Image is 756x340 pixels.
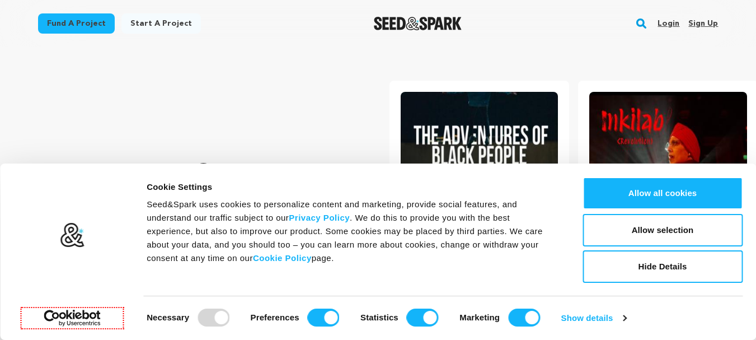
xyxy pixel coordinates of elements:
[583,250,743,283] button: Hide Details
[147,313,189,322] strong: Necessary
[147,180,557,194] div: Cookie Settings
[253,253,312,263] a: Cookie Policy
[589,92,747,199] img: Inkilab image
[459,313,500,322] strong: Marketing
[121,13,201,34] a: Start a project
[401,92,558,199] img: The Adventures of Black People image
[688,15,718,32] a: Sign up
[561,310,626,327] a: Show details
[146,304,147,305] legend: Consent Selection
[38,13,115,34] a: Fund a project
[658,15,679,32] a: Login
[289,213,350,222] a: Privacy Policy
[147,198,557,265] div: Seed&Spark uses cookies to personalize content and marketing, provide social features, and unders...
[60,222,85,248] img: logo
[583,177,743,209] button: Allow all cookies
[583,214,743,246] button: Allow selection
[374,17,462,30] a: Seed&Spark Homepage
[24,310,121,327] a: Usercentrics Cookiebot - opens in a new window
[360,313,398,322] strong: Statistics
[374,17,462,30] img: Seed&Spark Logo Dark Mode
[251,313,299,322] strong: Preferences
[81,160,345,294] p: Crowdfunding that .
